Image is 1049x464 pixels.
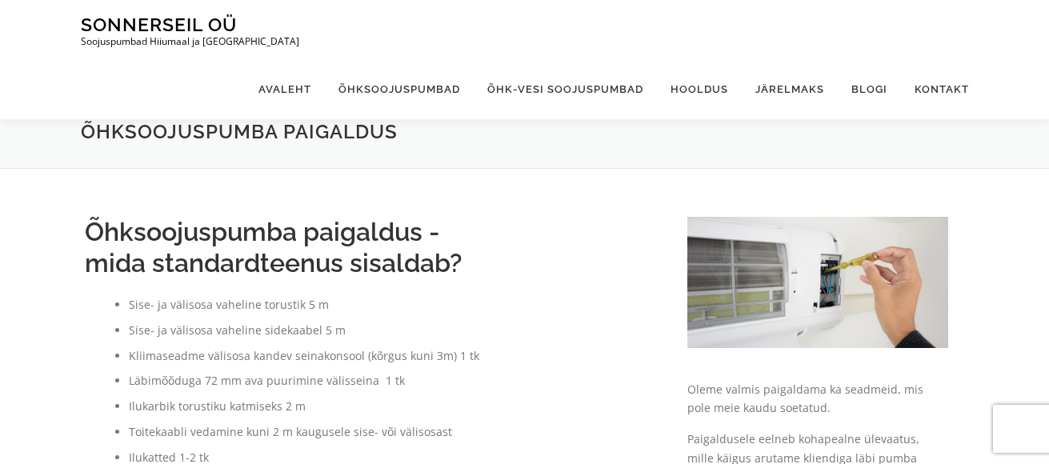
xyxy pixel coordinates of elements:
[81,14,237,35] a: Sonnerseil OÜ
[245,59,325,119] a: Avaleht
[81,119,969,144] h1: Õhksoojuspumba paigaldus
[901,59,969,119] a: Kontakt
[325,59,474,119] a: Õhksoojuspumbad
[687,217,949,347] img: aircon-repair-
[129,321,655,340] li: Sise- ja välisosa vaheline sidekaabel 5 m
[129,346,655,366] li: Kliimaseadme välisosa kandev seinakonsool (kõrgus kuni 3m) 1 tk
[85,217,655,278] h2: Õhksoojuspumba paigaldus - mida standardteenus sisaldab?
[687,382,923,416] span: Oleme valmis paigaldama ka seadmeid, mis pole meie kaudu soetatud.
[81,36,299,47] p: Soojuspumbad Hiiumaal ja [GEOGRAPHIC_DATA]
[474,59,657,119] a: Õhk-vesi soojuspumbad
[742,59,838,119] a: Järelmaks
[657,59,742,119] a: Hooldus
[129,397,655,416] li: Ilukarbik torustiku katmiseks 2 m
[129,295,655,314] li: Sise- ja välisosa vaheline torustik 5 m
[838,59,901,119] a: Blogi
[129,371,655,390] li: Läbimõõduga 72 mm ava puurimine välisseina 1 tk
[129,422,655,442] li: Toitekaabli vedamine kuni 2 m kaugusele sise- või välisosast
